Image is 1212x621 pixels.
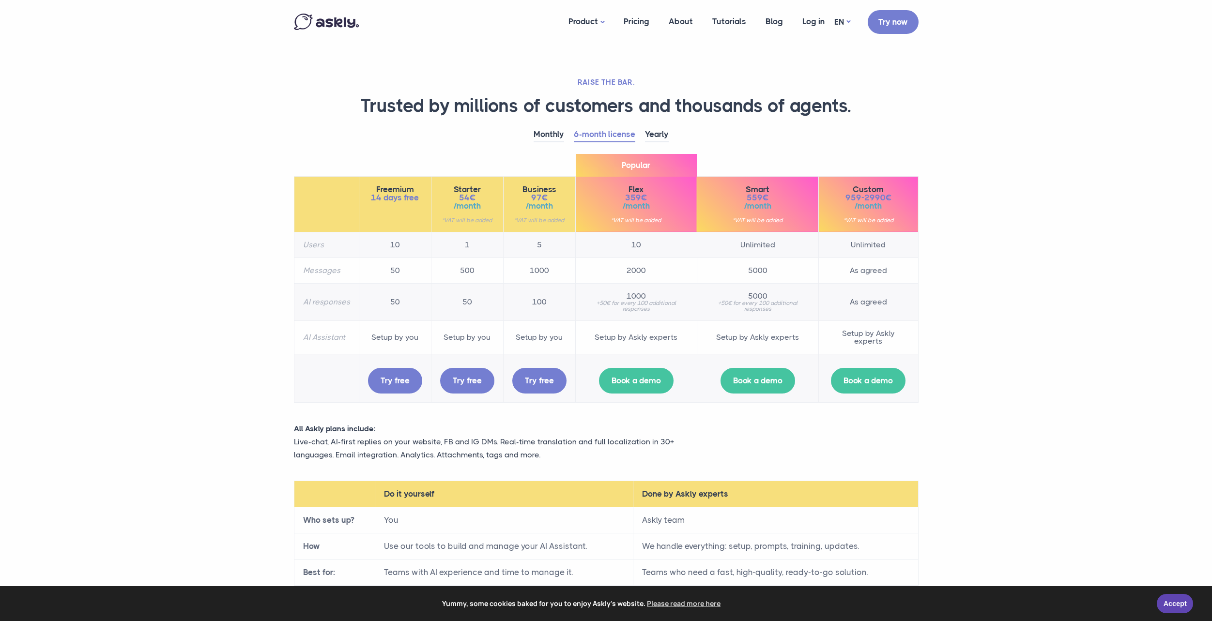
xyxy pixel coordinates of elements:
[294,320,359,354] th: AI Assistant
[294,94,919,118] h1: Trusted by millions of customers and thousands of agents.
[706,202,810,210] span: /month
[576,154,697,177] span: Popular
[633,481,918,507] th: Done by Askly experts
[574,127,635,142] a: 6-month license
[294,507,375,533] th: Who sets up?
[512,194,567,202] span: 97€
[793,3,834,40] a: Log in
[294,77,919,87] h2: RAISE THE BAR.
[697,257,818,283] td: 5000
[294,560,375,586] th: Best for:
[375,481,633,507] th: Do it yourself
[375,560,633,586] td: Teams with AI experience and time to manage it.
[503,232,575,257] td: 5
[703,3,756,40] a: Tutorials
[706,217,810,223] small: *VAT will be added
[359,232,431,257] td: 10
[431,320,503,354] td: Setup by you
[1157,594,1193,613] a: Accept
[818,232,918,257] td: Unlimited
[706,194,810,202] span: 559€
[697,232,818,257] td: Unlimited
[559,3,614,41] a: Product
[706,185,810,194] span: Smart
[584,300,688,312] small: +50€ for every 100 additional responses
[818,320,918,354] td: Setup by Askly experts
[575,232,697,257] td: 10
[756,3,793,40] a: Blog
[828,194,909,202] span: 959-2990€
[440,202,494,210] span: /month
[375,533,633,560] td: Use our tools to build and manage your AI Assistant.
[359,320,431,354] td: Setup by you
[294,232,359,257] th: Users
[440,368,494,394] a: Try free
[440,194,494,202] span: 54€
[368,368,422,394] a: Try free
[534,127,564,142] a: Monthly
[633,560,918,586] td: Teams who need a fast, high-quality, ready-to-go solution.
[294,257,359,283] th: Messages
[368,194,422,202] span: 14 days free
[431,232,503,257] td: 1
[503,257,575,283] td: 1000
[431,257,503,283] td: 500
[828,217,909,223] small: *VAT will be added
[721,368,795,394] a: Book a demo
[828,185,909,194] span: Custom
[868,10,919,34] a: Try now
[659,3,703,40] a: About
[831,368,905,394] a: Book a demo
[584,217,688,223] small: *VAT will be added
[512,202,567,210] span: /month
[584,292,688,300] span: 1000
[512,185,567,194] span: Business
[359,283,431,320] td: 50
[599,368,674,394] a: Book a demo
[697,320,818,354] td: Setup by Askly experts
[368,185,422,194] span: Freemium
[440,217,494,223] small: *VAT will be added
[828,298,909,306] span: As agreed
[14,596,1150,611] span: Yummy, some cookies baked for you to enjoy Askly's website.
[645,596,722,611] a: learn more about cookies
[294,435,706,461] p: Live-chat, AI-first replies on your website, FB and IG DMs. Real-time translation and full locali...
[633,533,918,560] td: We handle everything: setup, prompts, training, updates.
[503,320,575,354] td: Setup by you
[575,320,697,354] td: Setup by Askly experts
[294,283,359,320] th: AI responses
[359,257,431,283] td: 50
[512,368,567,394] a: Try free
[614,3,659,40] a: Pricing
[294,424,376,433] strong: All Askly plans include:
[706,300,810,312] small: +50€ for every 100 additional responses
[575,257,697,283] td: 2000
[645,127,669,142] a: Yearly
[584,185,688,194] span: Flex
[431,283,503,320] td: 50
[512,217,567,223] small: *VAT will be added
[834,15,850,29] a: EN
[440,185,494,194] span: Starter
[633,507,918,533] td: Askly team
[375,507,633,533] td: You
[706,292,810,300] span: 5000
[294,533,375,560] th: How
[584,194,688,202] span: 359€
[503,283,575,320] td: 100
[818,257,918,283] td: As agreed
[828,202,909,210] span: /month
[584,202,688,210] span: /month
[294,14,359,30] img: Askly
